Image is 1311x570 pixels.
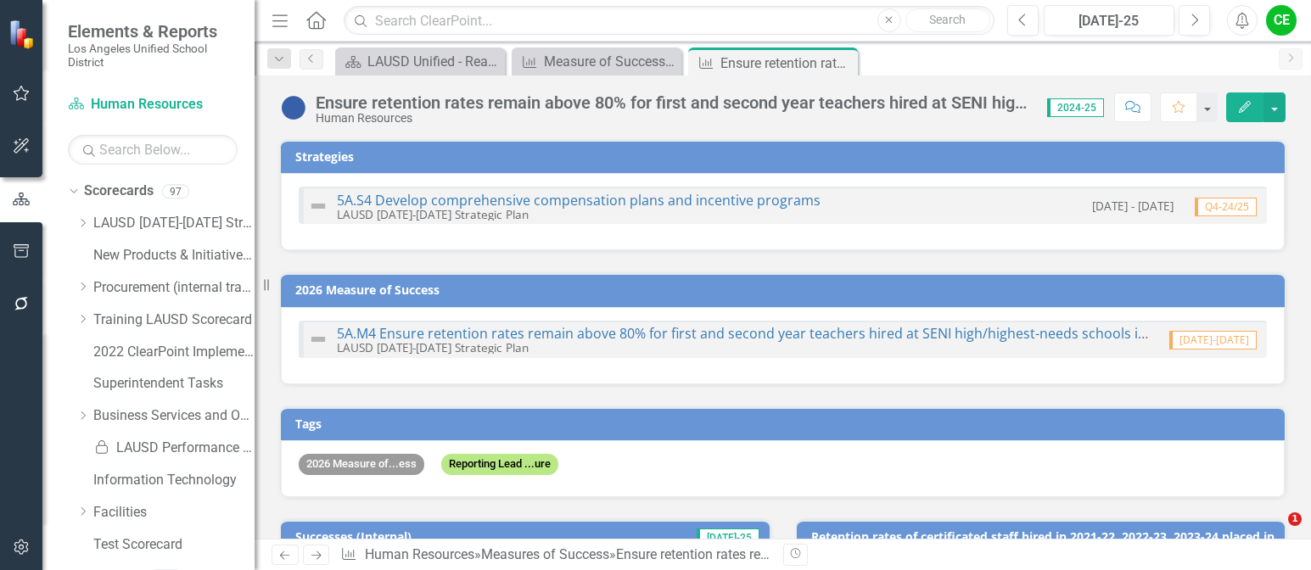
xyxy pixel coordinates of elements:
[367,51,501,72] div: LAUSD Unified - Ready for the World
[441,454,558,475] span: Reporting Lead ...ure
[93,310,255,330] a: Training LAUSD Scorecard
[929,13,966,26] span: Search
[1266,5,1297,36] button: CE
[8,20,38,49] img: ClearPoint Strategy
[93,503,255,522] a: Facilities
[339,51,501,72] a: LAUSD Unified - Ready for the World
[308,329,328,349] img: Not Defined
[93,471,255,490] a: Information Technology
[697,528,759,547] span: [DATE]-25
[93,439,255,458] a: LAUSD Performance Meter
[93,278,255,298] a: Procurement (internal tracking for CPO, CBO only)
[280,94,307,121] img: At or Above Plan
[344,6,994,36] input: Search ClearPoint...
[68,42,238,70] small: Los Angeles Unified School District
[481,546,609,562] a: Measures of Success
[1092,198,1174,214] small: [DATE] - [DATE]
[93,374,255,394] a: Superintendent Tasks
[811,530,1277,556] h3: Retention rates of certificated staff hired in 2021-22, 2022-23, 2023-24 placed in SENI high/high...
[720,53,854,74] div: Ensure retention rates remain above 80% for first and second year teachers hired at SENI high/hig...
[1253,512,1294,553] iframe: Intercom live chat
[1195,198,1257,216] span: Q4-24/25
[93,214,255,233] a: LAUSD [DATE]-[DATE] Strategic Plan
[68,135,238,165] input: Search Below...
[295,530,595,543] h3: Successes (Internal)
[295,283,1276,296] h3: 2026 Measure of Success
[93,535,255,555] a: Test Scorecard
[1288,512,1302,526] span: 1
[516,51,677,72] a: Measure of Success - Scorecard Report
[1047,98,1104,117] span: 2024-25
[1169,331,1257,349] span: [DATE]-[DATE]
[316,93,1030,112] div: Ensure retention rates remain above 80% for first and second year teachers hired at SENI high/hig...
[1044,5,1175,36] button: [DATE]-25
[1050,11,1169,31] div: [DATE]-25
[337,191,821,210] a: 5A.S4 Develop comprehensive compensation plans and incentive programs
[93,406,255,426] a: Business Services and Operations
[162,184,189,198] div: 97
[299,454,424,475] span: 2026 Measure of...ess
[84,182,154,201] a: Scorecards
[316,112,1030,125] div: Human Resources
[905,8,990,32] button: Search
[93,343,255,362] a: 2022 ClearPoint Implementation
[295,150,1276,163] h3: Strategies
[93,246,255,265] a: New Products & Initiatives 2024-25
[337,339,529,355] small: LAUSD [DATE]-[DATE] Strategic Plan
[308,196,328,216] img: Not Defined
[544,51,677,72] div: Measure of Success - Scorecard Report
[295,417,1276,430] h3: Tags
[340,545,770,565] div: » »
[68,21,238,42] span: Elements & Reports
[365,546,474,562] a: Human Resources
[68,95,238,115] a: Human Resources
[337,206,529,222] small: LAUSD [DATE]-[DATE] Strategic Plan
